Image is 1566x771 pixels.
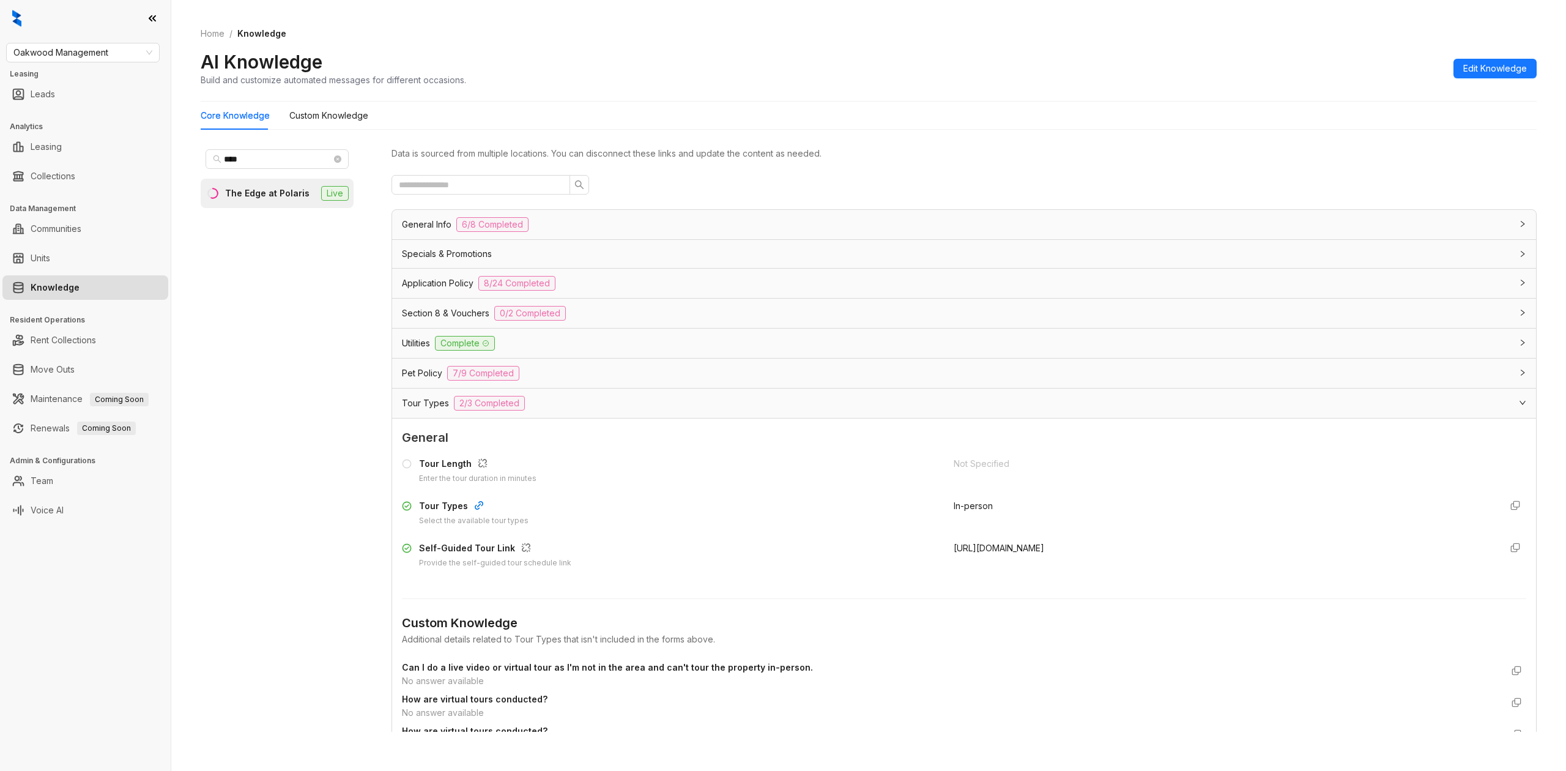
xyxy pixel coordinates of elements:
[1519,339,1526,346] span: collapsed
[402,367,442,380] span: Pet Policy
[31,82,55,106] a: Leads
[1519,279,1526,286] span: collapsed
[2,328,168,352] li: Rent Collections
[31,164,75,188] a: Collections
[334,155,341,163] span: close-circle
[392,269,1536,298] div: Application Policy8/24 Completed
[31,328,96,352] a: Rent Collections
[90,393,149,406] span: Coming Soon
[31,275,80,300] a: Knowledge
[225,187,310,200] div: The Edge at Polaris
[392,210,1536,239] div: General Info6/8 Completed
[1519,369,1526,376] span: collapsed
[201,50,322,73] h2: AI Knowledge
[31,416,136,441] a: RenewalsComing Soon
[2,357,168,382] li: Move Outs
[954,457,1491,471] div: Not Specified
[392,359,1536,388] div: Pet Policy7/9 Completed
[419,515,529,527] div: Select the available tour types
[402,694,547,704] strong: How are virtual tours conducted?
[31,217,81,241] a: Communities
[1453,59,1537,78] button: Edit Knowledge
[478,276,555,291] span: 8/24 Completed
[10,69,171,80] h3: Leasing
[402,706,1502,720] div: No answer available
[419,499,529,515] div: Tour Types
[419,542,571,557] div: Self-Guided Tour Link
[392,299,1536,328] div: Section 8 & Vouchers0/2 Completed
[289,109,368,122] div: Custom Knowledge
[201,109,270,122] div: Core Knowledge
[1519,250,1526,258] span: collapsed
[954,543,1044,553] span: [URL][DOMAIN_NAME]
[31,246,50,270] a: Units
[77,422,136,435] span: Coming Soon
[402,397,449,410] span: Tour Types
[1519,399,1526,406] span: expanded
[237,28,286,39] span: Knowledge
[12,10,21,27] img: logo
[2,217,168,241] li: Communities
[10,121,171,132] h3: Analytics
[402,674,1502,688] div: No answer available
[31,135,62,159] a: Leasing
[2,246,168,270] li: Units
[2,498,168,523] li: Voice AI
[494,306,566,321] span: 0/2 Completed
[574,180,584,190] span: search
[10,315,171,326] h3: Resident Operations
[419,473,536,485] div: Enter the tour duration in minutes
[2,82,168,106] li: Leads
[2,275,168,300] li: Knowledge
[10,203,171,214] h3: Data Management
[31,469,53,493] a: Team
[1519,220,1526,228] span: collapsed
[31,357,75,382] a: Move Outs
[402,662,813,672] strong: Can I do a live video or virtual tour as I'm not in the area and can't tour the property in-person.
[447,366,519,381] span: 7/9 Completed
[198,27,227,40] a: Home
[419,557,571,569] div: Provide the self-guided tour schedule link
[321,186,349,201] span: Live
[456,217,529,232] span: 6/8 Completed
[391,147,1537,160] div: Data is sourced from multiple locations. You can disconnect these links and update the content as...
[10,455,171,466] h3: Admin & Configurations
[402,428,1526,447] span: General
[1463,62,1527,75] span: Edit Knowledge
[2,135,168,159] li: Leasing
[954,501,993,511] span: In-person
[392,240,1536,268] div: Specials & Promotions
[402,614,1526,633] div: Custom Knowledge
[392,389,1536,418] div: Tour Types2/3 Completed
[402,218,451,231] span: General Info
[402,307,489,320] span: Section 8 & Vouchers
[392,329,1536,358] div: UtilitiesComplete
[2,416,168,441] li: Renewals
[419,457,536,473] div: Tour Length
[435,336,495,351] span: Complete
[454,396,525,411] span: 2/3 Completed
[402,247,492,261] span: Specials & Promotions
[201,73,466,86] div: Build and customize automated messages for different occasions.
[402,726,547,736] strong: How are virtual tours conducted?
[402,633,1526,646] div: Additional details related to Tour Types that isn't included in the forms above.
[1519,309,1526,316] span: collapsed
[31,498,64,523] a: Voice AI
[402,277,473,290] span: Application Policy
[402,337,430,350] span: Utilities
[2,164,168,188] li: Collections
[2,469,168,493] li: Team
[2,387,168,411] li: Maintenance
[229,27,232,40] li: /
[13,43,152,62] span: Oakwood Management
[213,155,221,163] span: search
